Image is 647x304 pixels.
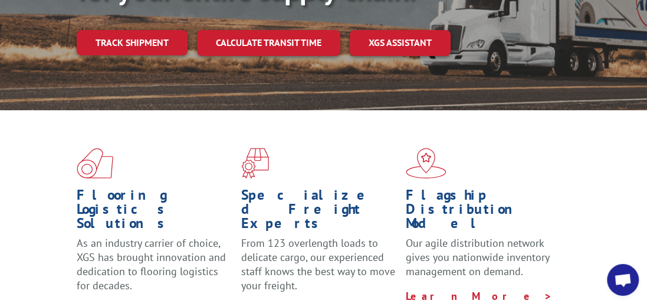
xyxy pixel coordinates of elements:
[241,188,397,236] h1: Specialized Freight Experts
[406,236,549,278] span: Our agile distribution network gives you nationwide inventory management on demand.
[241,148,269,179] img: xgs-icon-focused-on-flooring-red
[406,148,446,179] img: xgs-icon-flagship-distribution-model-red
[77,236,226,292] span: As an industry carrier of choice, XGS has brought innovation and dedication to flooring logistics...
[350,30,451,55] a: XGS ASSISTANT
[77,30,188,55] a: Track shipment
[77,188,232,236] h1: Flooring Logistics Solutions
[77,148,113,179] img: xgs-icon-total-supply-chain-intelligence-red
[197,30,340,55] a: Calculate transit time
[406,289,553,303] a: Learn More >
[607,264,639,296] a: Open chat
[241,236,397,303] p: From 123 overlength loads to delicate cargo, our experienced staff knows the best way to move you...
[406,188,561,236] h1: Flagship Distribution Model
